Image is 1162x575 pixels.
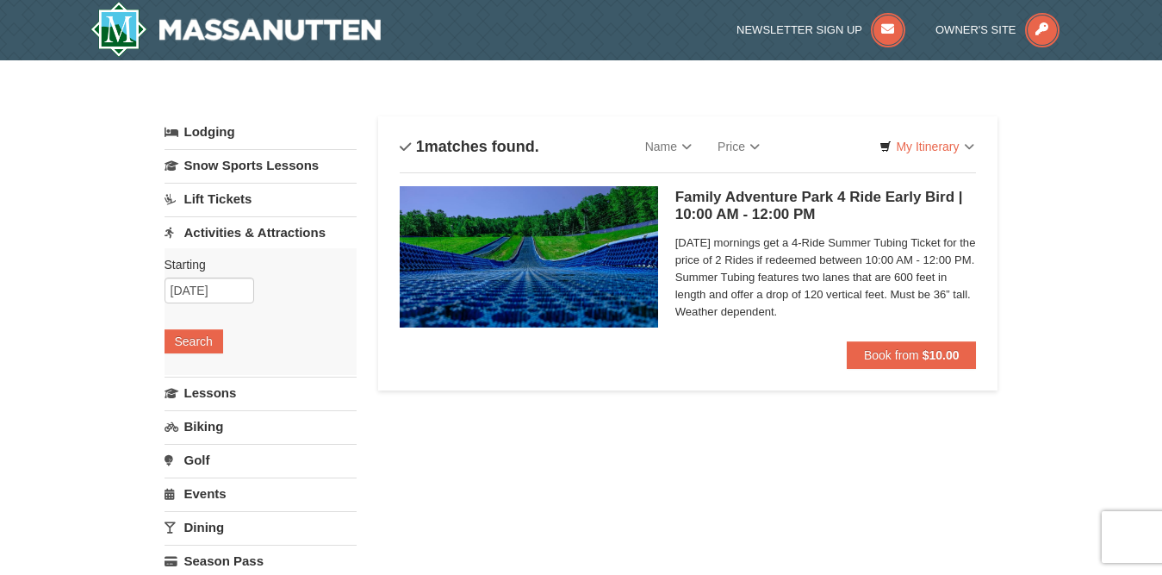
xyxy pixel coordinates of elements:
[400,186,658,328] img: 6619925-18-3c99bf8f.jpg
[165,116,357,147] a: Lodging
[705,129,773,164] a: Price
[847,341,977,369] button: Book from $10.00
[736,23,862,36] span: Newsletter Sign Up
[165,478,357,509] a: Events
[923,348,960,362] strong: $10.00
[165,256,344,273] label: Starting
[90,2,382,57] a: Massanutten Resort
[165,329,223,353] button: Search
[675,189,977,223] h5: Family Adventure Park 4 Ride Early Bird | 10:00 AM - 12:00 PM
[400,138,539,155] h4: matches found.
[868,134,985,159] a: My Itinerary
[165,149,357,181] a: Snow Sports Lessons
[935,23,1059,36] a: Owner's Site
[165,511,357,543] a: Dining
[165,377,357,409] a: Lessons
[675,234,977,321] span: [DATE] mornings get a 4-Ride Summer Tubing Ticket for the price of 2 Rides if redeemed between 10...
[736,23,905,36] a: Newsletter Sign Up
[165,216,357,248] a: Activities & Attractions
[632,129,705,164] a: Name
[90,2,382,57] img: Massanutten Resort Logo
[935,23,1016,36] span: Owner's Site
[165,183,357,215] a: Lift Tickets
[864,348,919,362] span: Book from
[165,444,357,476] a: Golf
[165,410,357,442] a: Biking
[416,138,425,155] span: 1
